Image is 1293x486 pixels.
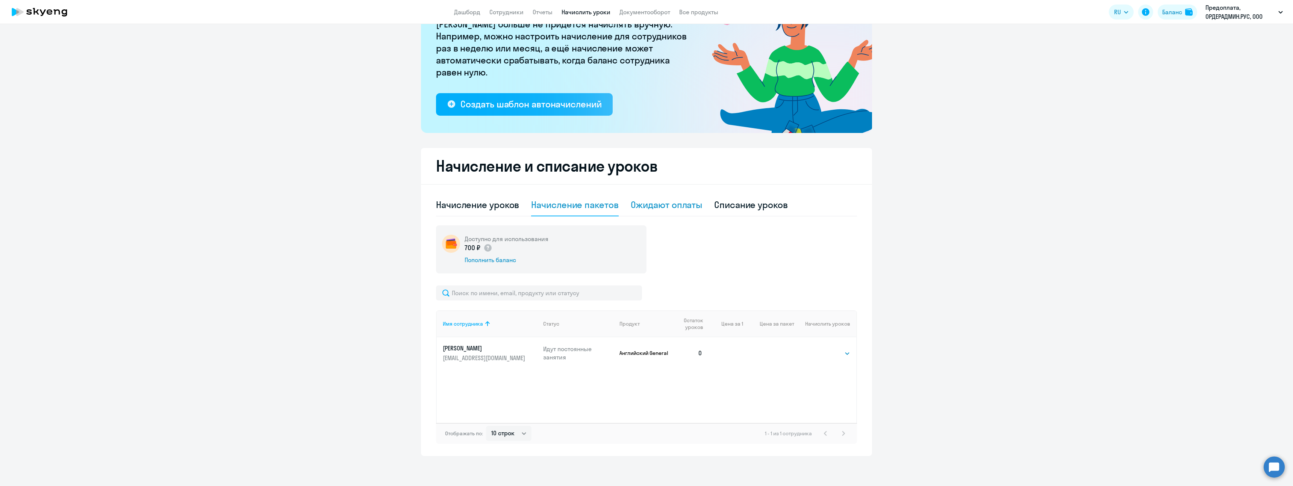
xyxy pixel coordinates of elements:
[631,199,703,211] div: Ожидают оплаты
[445,430,483,437] span: Отображать по:
[1205,3,1275,21] p: Предоплата, ОРДЕРАДМИН.РУС, ООО
[454,8,480,16] a: Дашборд
[562,8,610,16] a: Начислить уроки
[443,344,537,362] a: [PERSON_NAME][EMAIL_ADDRESS][DOMAIN_NAME]
[533,8,553,16] a: Отчеты
[443,320,483,327] div: Имя сотрудника
[436,199,519,211] div: Начисление уроков
[531,199,618,211] div: Начисление пакетов
[1185,8,1193,16] img: balance
[714,199,788,211] div: Списание уроков
[436,285,642,300] input: Поиск по имени, email, продукту или статусу
[1202,3,1287,21] button: Предоплата, ОРДЕРАДМИН.РУС, ООО
[443,320,537,327] div: Имя сотрудника
[1158,5,1197,20] button: Балансbalance
[765,430,812,437] span: 1 - 1 из 1 сотрудника
[619,350,670,356] p: Английский General
[709,310,743,337] th: Цена за 1
[443,344,527,352] p: [PERSON_NAME]
[619,320,640,327] div: Продукт
[436,157,857,175] h2: Начисление и списание уроков
[543,320,559,327] div: Статус
[443,354,527,362] p: [EMAIL_ADDRESS][DOMAIN_NAME]
[543,320,614,327] div: Статус
[460,98,601,110] div: Создать шаблон автоначислений
[465,243,492,253] p: 700 ₽
[670,337,709,369] td: 0
[619,320,670,327] div: Продукт
[442,235,460,253] img: wallet-circle.png
[619,8,670,16] a: Документооборот
[676,317,703,331] span: Остаток уроков
[794,310,856,337] th: Начислить уроков
[676,317,709,331] div: Остаток уроков
[1109,5,1134,20] button: RU
[436,93,613,116] button: Создать шаблон автоначислений
[465,235,548,243] h5: Доступно для использования
[436,18,692,78] p: [PERSON_NAME] больше не придётся начислять вручную. Например, можно настроить начисление для сотр...
[1162,8,1182,17] div: Баланс
[1114,8,1121,17] span: RU
[543,345,614,361] p: Идут постоянные занятия
[679,8,718,16] a: Все продукты
[489,8,524,16] a: Сотрудники
[743,310,794,337] th: Цена за пакет
[465,256,548,264] div: Пополнить баланс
